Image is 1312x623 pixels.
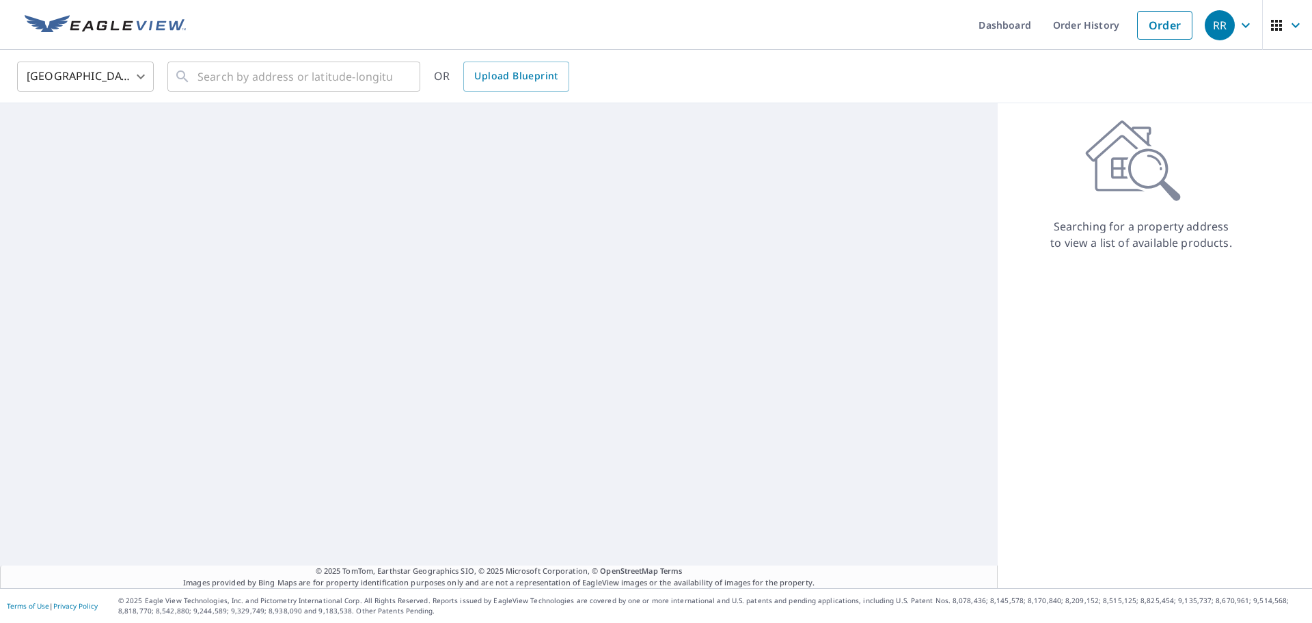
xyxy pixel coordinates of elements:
div: RR [1205,10,1235,40]
a: Terms of Use [7,601,49,611]
p: | [7,602,98,610]
a: Upload Blueprint [463,62,569,92]
div: OR [434,62,569,92]
a: OpenStreetMap [600,566,657,576]
p: Searching for a property address to view a list of available products. [1050,218,1233,251]
div: [GEOGRAPHIC_DATA] [17,57,154,96]
a: Order [1137,11,1192,40]
img: EV Logo [25,15,186,36]
span: Upload Blueprint [474,68,558,85]
p: © 2025 Eagle View Technologies, Inc. and Pictometry International Corp. All Rights Reserved. Repo... [118,596,1305,616]
input: Search by address or latitude-longitude [197,57,392,96]
a: Privacy Policy [53,601,98,611]
a: Terms [660,566,683,576]
span: © 2025 TomTom, Earthstar Geographics SIO, © 2025 Microsoft Corporation, © [316,566,683,577]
